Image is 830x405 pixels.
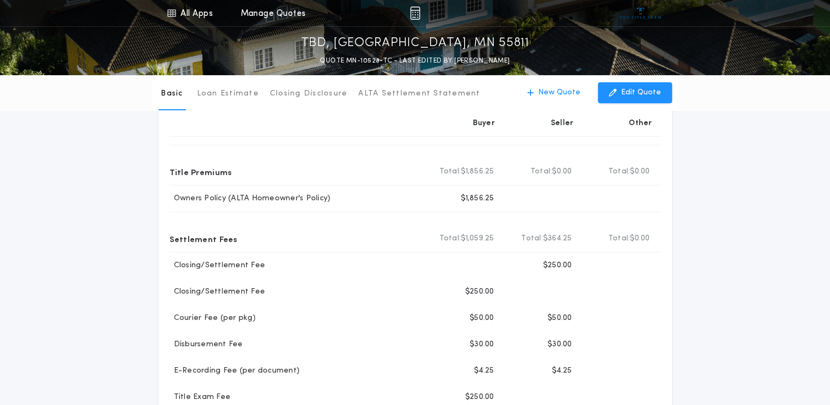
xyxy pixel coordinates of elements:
[170,313,256,324] p: Courier Fee (per pkg)
[461,166,494,177] span: $1,856.25
[170,193,331,204] p: Owners Policy (ALTA Homeowner's Policy)
[474,365,494,376] p: $4.25
[301,35,529,52] p: TBD, [GEOGRAPHIC_DATA], MN 55811
[170,163,232,181] p: Title Premiums
[470,313,494,324] p: $50.00
[461,193,494,204] p: $1,856.25
[538,87,580,98] p: New Quote
[320,55,510,66] p: QUOTE MN-10528-TC - LAST EDITED BY [PERSON_NAME]
[543,233,572,244] span: $364.25
[197,88,259,99] p: Loan Estimate
[547,339,572,350] p: $30.00
[465,286,494,297] p: $250.00
[470,339,494,350] p: $30.00
[551,118,574,129] p: Seller
[598,82,672,103] button: Edit Quote
[439,233,461,244] b: Total:
[473,118,495,129] p: Buyer
[270,88,348,99] p: Closing Disclosure
[552,166,572,177] span: $0.00
[161,88,183,99] p: Basic
[547,313,572,324] p: $50.00
[521,233,543,244] b: Total:
[170,365,300,376] p: E-Recording Fee (per document)
[170,230,238,248] p: Settlement Fees
[608,166,630,177] b: Total:
[630,233,650,244] span: $0.00
[620,8,661,19] img: vs-icon
[439,166,461,177] b: Total:
[552,365,572,376] p: $4.25
[516,82,591,103] button: New Quote
[630,166,650,177] span: $0.00
[629,118,652,129] p: Other
[170,286,266,297] p: Closing/Settlement Fee
[170,260,266,271] p: Closing/Settlement Fee
[543,260,572,271] p: $250.00
[621,87,661,98] p: Edit Quote
[170,392,231,403] p: Title Exam Fee
[461,233,494,244] span: $1,059.25
[465,392,494,403] p: $250.00
[608,233,630,244] b: Total:
[410,7,420,20] img: img
[358,88,480,99] p: ALTA Settlement Statement
[530,166,552,177] b: Total:
[170,339,243,350] p: Disbursement Fee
